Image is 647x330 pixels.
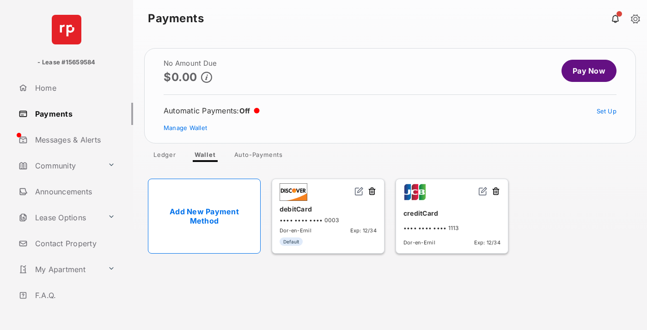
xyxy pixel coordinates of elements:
p: $0.00 [164,71,197,83]
a: Manage Wallet [164,124,207,131]
a: Payments [15,103,133,125]
div: •••• •••• •••• 0003 [280,217,377,224]
a: My Apartment [15,258,104,280]
strong: Payments [148,13,204,24]
p: - Lease #15659584 [37,58,95,67]
a: Announcements [15,181,133,203]
div: Automatic Payments : [164,106,260,115]
a: Ledger [146,151,183,162]
a: Home [15,77,133,99]
h2: No Amount Due [164,60,217,67]
img: svg+xml;base64,PHN2ZyB2aWV3Qm94PSIwIDAgMjQgMjQiIHdpZHRoPSIxNiIgaGVpZ2h0PSIxNiIgZmlsbD0ibm9uZSIgeG... [354,187,364,196]
a: Community [15,155,104,177]
img: svg+xml;base64,PHN2ZyB4bWxucz0iaHR0cDovL3d3dy53My5vcmcvMjAwMC9zdmciIHdpZHRoPSI2NCIgaGVpZ2h0PSI2NC... [52,15,81,44]
a: Set Up [597,107,617,115]
span: Dor-en-Ernil [403,239,435,246]
div: •••• •••• •••• 1113 [403,224,501,231]
span: Exp: 12/34 [350,227,377,234]
span: Exp: 12/34 [474,239,501,246]
a: Wallet [187,151,223,162]
img: svg+xml;base64,PHN2ZyB2aWV3Qm94PSIwIDAgMjQgMjQiIHdpZHRoPSIxNiIgaGVpZ2h0PSIxNiIgZmlsbD0ibm9uZSIgeG... [478,187,488,196]
a: F.A.Q. [15,284,133,306]
div: debitCard [280,201,377,217]
a: Contact Property [15,232,133,255]
span: Dor-en-Ernil [280,227,311,234]
a: Messages & Alerts [15,129,133,151]
span: Off [239,106,250,115]
a: Add New Payment Method [148,179,261,254]
a: Lease Options [15,206,104,229]
div: creditCard [403,205,501,221]
a: Auto-Payments [227,151,290,162]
